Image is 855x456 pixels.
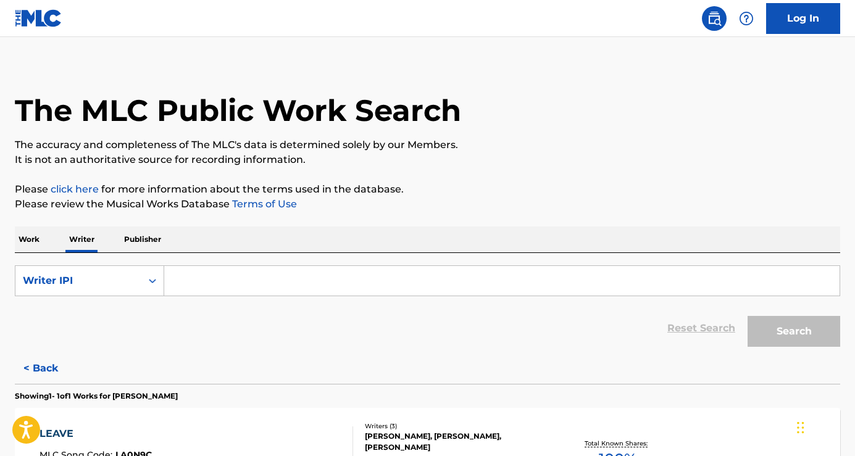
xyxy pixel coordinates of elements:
p: Work [15,226,43,252]
p: Publisher [120,226,165,252]
div: Writer IPI [23,273,134,288]
div: LEAVE [40,426,152,441]
img: help [739,11,754,26]
iframe: Chat Widget [793,397,855,456]
p: Showing 1 - 1 of 1 Works for [PERSON_NAME] [15,391,178,402]
h1: The MLC Public Work Search [15,92,461,129]
a: Terms of Use [230,198,297,210]
p: Please review the Musical Works Database [15,197,840,212]
a: Log In [766,3,840,34]
p: Please for more information about the terms used in the database. [15,182,840,197]
div: Writers ( 3 ) [365,421,549,431]
p: Total Known Shares: [585,439,651,448]
form: Search Form [15,265,840,353]
p: It is not an authoritative source for recording information. [15,152,840,167]
button: < Back [15,353,89,384]
p: Writer [65,226,98,252]
img: MLC Logo [15,9,62,27]
p: The accuracy and completeness of The MLC's data is determined solely by our Members. [15,138,840,152]
div: Drag [797,409,804,446]
div: Help [734,6,759,31]
img: search [707,11,722,26]
a: click here [51,183,99,195]
a: Public Search [702,6,727,31]
div: [PERSON_NAME], [PERSON_NAME], [PERSON_NAME] [365,431,549,453]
